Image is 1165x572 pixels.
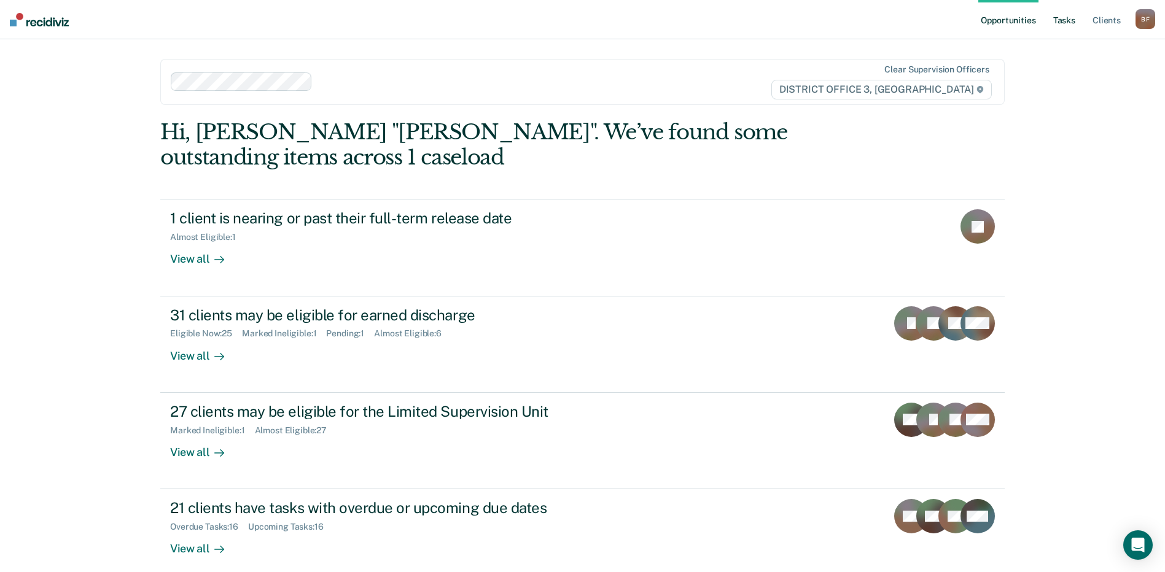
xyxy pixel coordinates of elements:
[160,393,1005,489] a: 27 clients may be eligible for the Limited Supervision UnitMarked Ineligible:1Almost Eligible:27V...
[884,64,989,75] div: Clear supervision officers
[170,209,601,227] div: 1 client is nearing or past their full-term release date
[170,403,601,420] div: 27 clients may be eligible for the Limited Supervision Unit
[1136,9,1155,29] div: B F
[170,522,248,532] div: Overdue Tasks : 16
[326,328,374,339] div: Pending : 1
[1136,9,1155,29] button: BF
[170,532,239,556] div: View all
[170,499,601,517] div: 21 clients have tasks with overdue or upcoming due dates
[242,328,326,339] div: Marked Ineligible : 1
[771,80,992,99] span: DISTRICT OFFICE 3, [GEOGRAPHIC_DATA]
[10,13,69,26] img: Recidiviz
[255,425,337,436] div: Almost Eligible : 27
[170,306,601,324] div: 31 clients may be eligible for earned discharge
[160,296,1005,393] a: 31 clients may be eligible for earned dischargeEligible Now:25Marked Ineligible:1Pending:1Almost ...
[374,328,451,339] div: Almost Eligible : 6
[170,435,239,459] div: View all
[170,339,239,363] div: View all
[160,199,1005,296] a: 1 client is nearing or past their full-term release dateAlmost Eligible:1View all
[170,328,242,339] div: Eligible Now : 25
[170,425,254,436] div: Marked Ineligible : 1
[1123,530,1153,560] div: Open Intercom Messenger
[170,232,246,242] div: Almost Eligible : 1
[160,120,836,170] div: Hi, [PERSON_NAME] "[PERSON_NAME]". We’ve found some outstanding items across 1 caseload
[248,522,333,532] div: Upcoming Tasks : 16
[170,242,239,266] div: View all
